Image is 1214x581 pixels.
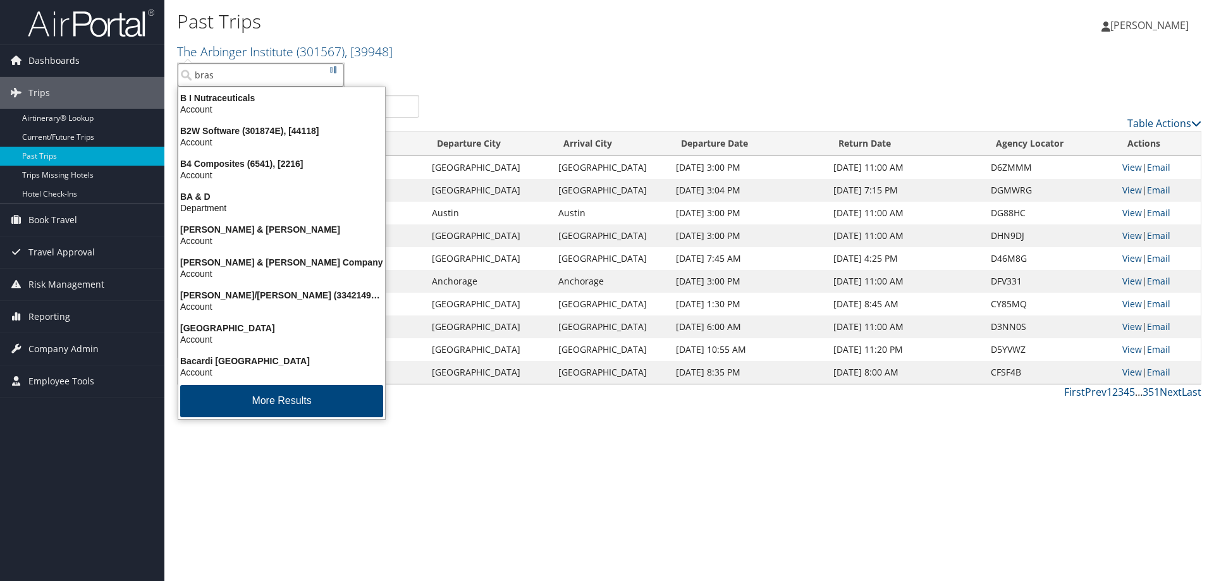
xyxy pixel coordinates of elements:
span: Employee Tools [28,365,94,397]
a: Email [1147,207,1170,219]
a: Prev [1085,385,1107,399]
td: | [1116,361,1201,384]
div: BA & D [171,191,393,202]
div: [PERSON_NAME]/[PERSON_NAME] (3342149692), [21035] [171,290,393,301]
td: Anchorage [552,270,669,293]
td: [GEOGRAPHIC_DATA] [552,247,669,270]
div: Department [171,202,393,214]
span: [PERSON_NAME] [1110,18,1189,32]
span: , [ 39948 ] [345,43,393,60]
td: [GEOGRAPHIC_DATA] [426,179,553,202]
td: [DATE] 4:25 PM [827,247,984,270]
td: [GEOGRAPHIC_DATA] [426,361,553,384]
td: CY85MQ [984,293,1115,315]
th: Return Date: activate to sort column ascending [827,131,984,156]
div: Account [171,301,393,312]
img: airportal-logo.png [28,8,154,38]
a: Email [1147,229,1170,242]
td: | [1116,247,1201,270]
a: 3 [1118,385,1124,399]
td: D6ZMMM [984,156,1115,179]
a: View [1122,161,1142,173]
td: [GEOGRAPHIC_DATA] [426,293,553,315]
td: | [1116,224,1201,247]
th: Departure Date: activate to sort column ascending [670,131,827,156]
td: [DATE] 11:00 AM [827,224,984,247]
span: Trips [28,77,50,109]
td: [DATE] 8:35 PM [670,361,827,384]
td: DFV331 [984,270,1115,293]
td: [DATE] 1:30 PM [670,293,827,315]
td: [DATE] 6:00 AM [670,315,827,338]
a: First [1064,385,1085,399]
td: | [1116,156,1201,179]
div: [PERSON_NAME] & [PERSON_NAME] [171,224,393,235]
a: View [1122,298,1142,310]
div: B4 Composites (6541), [2216] [171,158,393,169]
th: Departure City: activate to sort column ascending [426,131,553,156]
td: [DATE] 7:15 PM [827,179,984,202]
a: Last [1182,385,1201,399]
a: Email [1147,321,1170,333]
td: [DATE] 3:00 PM [670,270,827,293]
td: [DATE] 11:00 AM [827,202,984,224]
div: Account [171,367,393,378]
div: Account [171,334,393,345]
h1: Past Trips [177,8,860,35]
td: DGMWRG [984,179,1115,202]
span: Reporting [28,301,70,333]
input: Search Accounts [178,63,344,87]
td: [DATE] 3:00 PM [670,156,827,179]
a: View [1122,321,1142,333]
div: Account [171,268,393,279]
a: 351 [1143,385,1160,399]
th: Arrival City: activate to sort column ascending [552,131,669,156]
td: [GEOGRAPHIC_DATA] [552,338,669,361]
div: Account [171,104,393,115]
div: Bacardi [GEOGRAPHIC_DATA] [171,355,393,367]
td: [DATE] 11:00 AM [827,315,984,338]
td: [DATE] 3:04 PM [670,179,827,202]
td: DG88HC [984,202,1115,224]
a: Email [1147,184,1170,196]
td: [GEOGRAPHIC_DATA] [552,293,669,315]
td: [DATE] 3:00 PM [670,202,827,224]
img: ajax-loader.gif [330,66,340,73]
div: Account [171,169,393,181]
td: [DATE] 11:20 PM [827,338,984,361]
td: D46M8G [984,247,1115,270]
a: View [1122,366,1142,378]
a: Email [1147,343,1170,355]
a: View [1122,229,1142,242]
a: Next [1160,385,1182,399]
a: [PERSON_NAME] [1101,6,1201,44]
td: [DATE] 7:45 AM [670,247,827,270]
a: Email [1147,298,1170,310]
a: View [1122,252,1142,264]
td: Austin [426,202,553,224]
td: [GEOGRAPHIC_DATA] [426,338,553,361]
td: | [1116,315,1201,338]
td: D5YVWZ [984,338,1115,361]
span: Dashboards [28,45,80,76]
td: [GEOGRAPHIC_DATA] [426,315,553,338]
span: Book Travel [28,204,77,236]
a: The Arbinger Institute [177,43,393,60]
span: ( 301567 ) [297,43,345,60]
td: [GEOGRAPHIC_DATA] [552,224,669,247]
th: Agency Locator: activate to sort column ascending [984,131,1115,156]
div: B2W Software (301874E), [44118] [171,125,393,137]
div: Account [171,137,393,148]
td: [GEOGRAPHIC_DATA] [552,179,669,202]
span: … [1135,385,1143,399]
td: [DATE] 11:00 AM [827,156,984,179]
td: [DATE] 8:00 AM [827,361,984,384]
td: | [1116,338,1201,361]
td: D3NN0S [984,315,1115,338]
a: View [1122,207,1142,219]
span: Risk Management [28,269,104,300]
td: [DATE] 8:45 AM [827,293,984,315]
td: [GEOGRAPHIC_DATA] [552,315,669,338]
a: 5 [1129,385,1135,399]
td: Austin [552,202,669,224]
